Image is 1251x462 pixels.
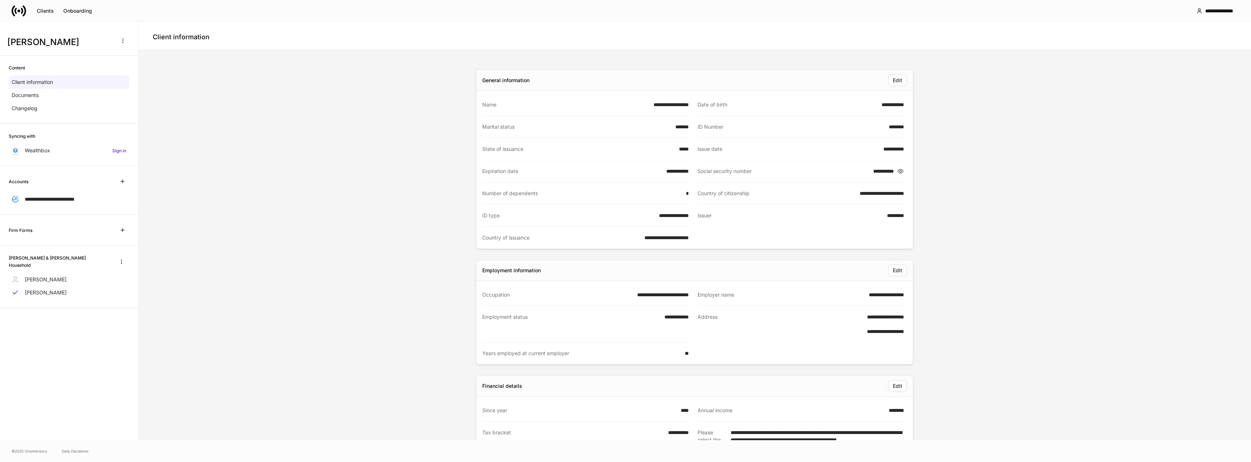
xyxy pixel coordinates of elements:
p: [PERSON_NAME] [25,276,67,283]
a: Data Disclaimer [62,448,89,454]
div: Edit [893,383,902,389]
div: Marital status [482,123,671,130]
div: Date of birth [698,101,877,108]
a: [PERSON_NAME] [9,273,129,286]
a: Client information [9,76,129,89]
a: Documents [9,89,129,102]
div: Issue date [698,145,879,153]
div: Country of issuance [482,234,640,241]
div: Clients [37,8,54,13]
div: Occupation [482,291,633,298]
a: Changelog [9,102,129,115]
div: Financial details [482,382,522,390]
div: Edit [893,268,902,273]
div: Since year [482,407,676,414]
div: General information [482,77,529,84]
div: Employment information [482,267,541,274]
h4: Client information [153,33,209,41]
p: Wealthbox [25,147,50,154]
div: Employment status [482,313,660,335]
button: Edit [888,265,907,276]
h6: Accounts [9,178,28,185]
div: Edit [893,78,902,83]
button: Clients [32,5,59,17]
div: Expiration date [482,168,662,175]
button: Edit [888,75,907,86]
div: Onboarding [63,8,92,13]
div: Name [482,101,649,108]
div: Annual income [698,407,884,414]
h6: Content [9,64,25,71]
p: Documents [12,92,39,99]
div: Number of dependents [482,190,682,197]
p: Changelog [12,105,37,112]
div: Years employed at current employer [482,350,680,357]
h6: Firm Forms [9,227,32,234]
div: State of issuance [482,145,675,153]
h6: Syncing with [9,133,35,140]
div: ID type [482,212,655,219]
h3: [PERSON_NAME] [7,36,112,48]
div: Social security number [698,168,869,175]
a: WealthboxSign in [9,144,129,157]
a: [PERSON_NAME] [9,286,129,299]
p: [PERSON_NAME] [25,289,67,296]
div: Address [698,313,863,335]
div: Employer name [698,291,864,298]
span: © 2025 OneAdvisory [12,448,47,454]
button: Edit [888,380,907,392]
h6: Sign in [112,147,126,154]
div: Country of citizenship [698,190,855,197]
h6: [PERSON_NAME] & [PERSON_NAME] Household [9,254,108,268]
button: Onboarding [59,5,97,17]
p: Client information [12,79,53,86]
div: Issuer [698,212,883,220]
div: ID Number [698,123,884,130]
